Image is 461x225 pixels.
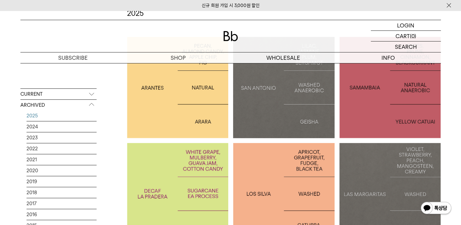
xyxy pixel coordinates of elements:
a: 2023 [27,132,97,143]
img: 로고 [223,31,238,41]
a: 2017 [27,198,97,209]
p: CURRENT [20,89,97,100]
a: 신규 회원 가입 시 3,000원 할인 [202,3,260,8]
p: (0) [410,31,416,41]
a: 2020 [27,165,97,176]
a: 2022 [27,143,97,154]
a: 2018 [27,187,97,198]
a: 브라질 아란치스BRAZIL ARANTES [127,37,229,138]
a: 브라질 사맘바이아BRAZIL SAMAMBAIA [339,37,441,138]
a: SHOP [126,52,231,63]
a: SUBSCRIBE [20,52,126,63]
a: LOGIN [371,20,441,31]
a: CART (0) [371,31,441,41]
img: 카카오톡 채널 1:1 채팅 버튼 [420,201,452,216]
p: CART [395,31,410,41]
a: 2024 [27,121,97,132]
a: 2019 [27,176,97,187]
p: LOGIN [397,20,414,30]
p: INFO [336,52,441,63]
p: SEARCH [395,41,417,52]
p: WHOLESALE [231,52,336,63]
p: ARCHIVED [20,100,97,111]
a: 2016 [27,209,97,220]
a: 2025 [27,110,97,121]
a: 산 안토니오: 게이샤SAN ANTONIO: GEISHA [233,37,335,138]
a: 2021 [27,154,97,165]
